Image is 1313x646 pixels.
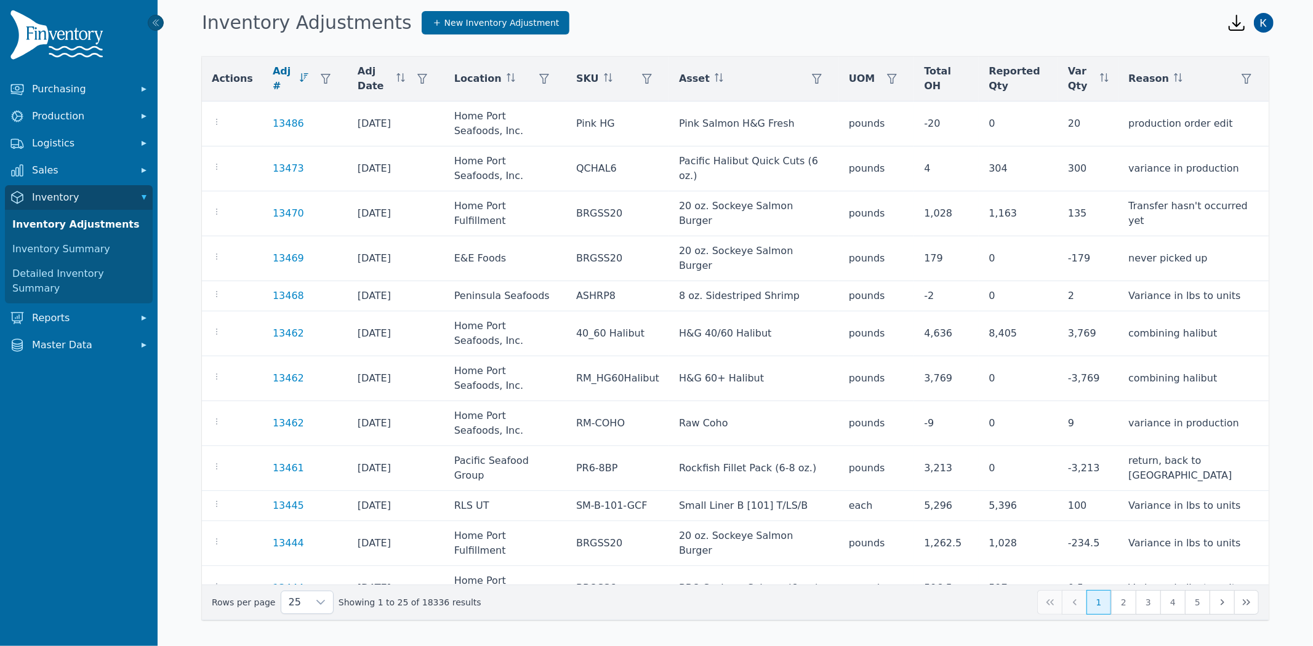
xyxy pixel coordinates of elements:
span: Asset [679,71,710,86]
a: 13468 [273,289,304,303]
td: Pink Salmon H&G Fresh [669,102,839,146]
button: Page 1 [1086,590,1111,615]
button: Page 4 [1160,590,1185,615]
span: Adj # [273,64,295,94]
td: variance in production [1118,146,1269,191]
span: Location [454,71,502,86]
td: Home Port Seafoods, Inc. [444,401,566,446]
td: Home Port Seafoods, Inc. [444,356,566,401]
td: E&E Foods [444,236,566,281]
td: - 234.5 [1058,521,1118,566]
span: Sales [32,163,130,178]
a: Inventory Adjustments [7,212,150,237]
a: 13462 [273,416,304,431]
td: pounds [839,102,915,146]
span: SKU [576,71,599,86]
button: Reports [5,306,153,330]
td: Variance in lbs to units [1118,566,1269,611]
td: 5,396 [979,491,1058,521]
td: -2 [914,281,979,311]
td: pounds [839,446,915,491]
td: 300 [1058,146,1118,191]
h1: Inventory Adjustments [202,12,412,34]
td: Variance in lbs to units [1118,521,1269,566]
td: [DATE] [348,311,444,356]
td: BRGSS20 [566,236,669,281]
a: 13469 [273,251,304,266]
td: combining halibut [1118,356,1269,401]
td: BBQSS6 [566,566,669,611]
td: Rockfish Fillet Pack (6-8 oz.) [669,446,839,491]
td: pounds [839,566,915,611]
td: Transfer hasn't occurred yet [1118,191,1269,236]
td: SM-B-101-GCF [566,491,669,521]
td: 40_60 Halibut [566,311,669,356]
td: Peninsula Seafoods [444,281,566,311]
td: [DATE] [348,566,444,611]
td: never picked up [1118,236,1269,281]
td: [DATE] [348,356,444,401]
span: Adj Date [358,64,391,94]
td: 3,213 [914,446,979,491]
td: variance in production [1118,401,1269,446]
td: 8 oz. Sidestriped Shrimp [669,281,839,311]
span: UOM [849,71,875,86]
span: Logistics [32,136,130,151]
span: Actions [212,71,253,86]
td: Home Port Seafoods, Inc. [444,102,566,146]
td: 20 oz. Sockeye Salmon Burger [669,236,839,281]
td: 304 [979,146,1058,191]
a: 13462 [273,371,304,386]
td: BRGSS20 [566,191,669,236]
td: 0 [979,356,1058,401]
button: Logistics [5,131,153,156]
td: 4 [914,146,979,191]
span: Showing 1 to 25 of 18336 results [339,596,481,608]
td: RM-COHO [566,401,669,446]
td: H&G 40/60 Halibut [669,311,839,356]
td: Variance in lbs to units [1118,281,1269,311]
button: Inventory [5,185,153,210]
td: - 179 [1058,236,1118,281]
a: 13444 [273,581,304,596]
td: 20 oz. Sockeye Salmon Burger [669,521,839,566]
td: 1,028 [914,191,979,236]
td: Pink HG [566,102,669,146]
td: 3,769 [914,356,979,401]
td: Home Port Seafoods, Inc. [444,311,566,356]
td: pounds [839,311,915,356]
td: Pacific Seafood Group [444,446,566,491]
a: New Inventory Adjustment [422,11,570,34]
td: 0 [979,236,1058,281]
span: New Inventory Adjustment [444,17,560,29]
td: Home Port Fulfillment [444,191,566,236]
a: Inventory Summary [7,237,150,261]
img: Kathleen Gray [1254,13,1274,33]
a: 13445 [273,498,304,513]
button: Sales [5,158,153,183]
a: 13444 [273,536,304,551]
td: 20 [1058,102,1118,146]
a: 13462 [273,326,304,341]
a: 13470 [273,206,304,221]
td: -9 [914,401,979,446]
span: Rows per page [281,591,308,613]
td: return, back to [GEOGRAPHIC_DATA] [1118,446,1269,491]
button: Purchasing [5,77,153,102]
td: 596.5 [914,566,979,611]
td: 5,296 [914,491,979,521]
td: 8,405 [979,311,1058,356]
td: Small Liner B [101] T/LS/B [669,491,839,521]
td: 9 [1058,401,1118,446]
td: 0 [979,446,1058,491]
td: Home Port Fulfillment [444,566,566,611]
td: Home Port Fulfillment [444,521,566,566]
td: -20 [914,102,979,146]
td: 1,163 [979,191,1058,236]
span: Production [32,109,130,124]
td: BRGSS20 [566,521,669,566]
td: 3,769 [1058,311,1118,356]
td: pounds [839,281,915,311]
td: 0 [979,401,1058,446]
td: BBQ Sockeye Salmon (6 oz.) [669,566,839,611]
